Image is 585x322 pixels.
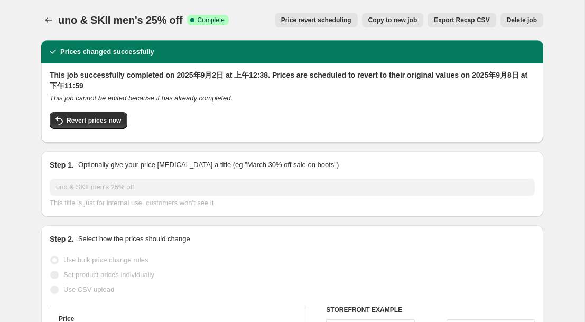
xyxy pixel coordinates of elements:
[63,271,154,279] span: Set product prices individually
[326,306,535,314] h6: STOREFRONT EXAMPLE
[281,16,351,24] span: Price revert scheduling
[275,13,358,27] button: Price revert scheduling
[500,13,543,27] button: Delete job
[78,234,190,244] p: Select how the prices should change
[78,160,339,170] p: Optionally give your price [MEDICAL_DATA] a title (eg "March 30% off sale on boots")
[428,13,496,27] button: Export Recap CSV
[50,112,127,129] button: Revert prices now
[50,70,535,91] h2: This job successfully completed on 2025年9月2日 at 上午12:38. Prices are scheduled to revert to their ...
[362,13,424,27] button: Copy to new job
[198,16,225,24] span: Complete
[58,14,183,26] span: uno & SKII men's 25% off
[434,16,489,24] span: Export Recap CSV
[50,199,213,207] span: This title is just for internal use, customers won't see it
[63,256,148,264] span: Use bulk price change rules
[368,16,417,24] span: Copy to new job
[507,16,537,24] span: Delete job
[50,94,233,102] i: This job cannot be edited because it has already completed.
[50,179,535,196] input: 30% off holiday sale
[50,234,74,244] h2: Step 2.
[60,47,154,57] h2: Prices changed successfully
[50,160,74,170] h2: Step 1.
[63,286,114,293] span: Use CSV upload
[41,13,56,27] button: Price change jobs
[67,116,121,125] span: Revert prices now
